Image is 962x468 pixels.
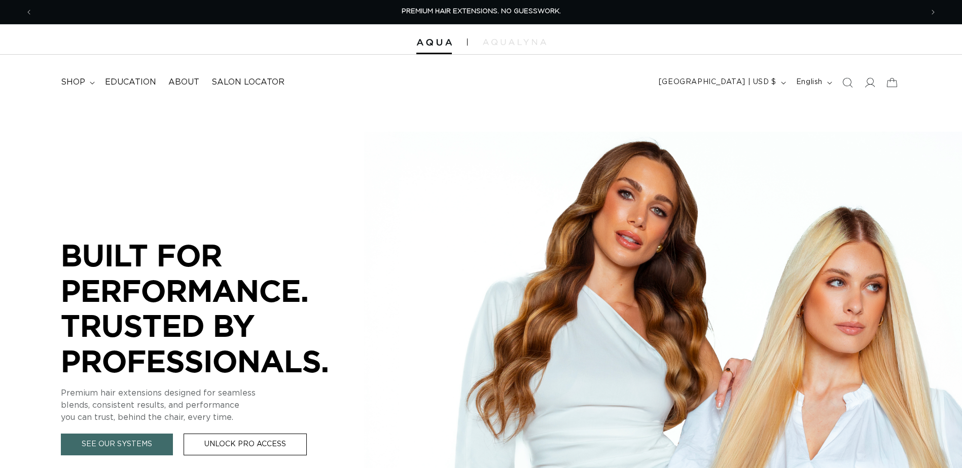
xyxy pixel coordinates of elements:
a: Unlock Pro Access [184,434,307,455]
span: PREMIUM HAIR EXTENSIONS. NO GUESSWORK. [402,8,561,15]
a: Education [99,71,162,94]
span: Education [105,77,156,88]
button: Previous announcement [18,3,40,22]
button: English [790,73,836,92]
p: BUILT FOR PERFORMANCE. TRUSTED BY PROFESSIONALS. [61,238,365,378]
span: shop [61,77,85,88]
p: Premium hair extensions designed for seamless blends, consistent results, and performance you can... [61,387,365,423]
img: aqualyna.com [483,39,546,45]
summary: Search [836,71,859,94]
img: Aqua Hair Extensions [416,39,452,46]
button: Next announcement [922,3,944,22]
a: Salon Locator [205,71,291,94]
span: English [796,77,823,88]
button: [GEOGRAPHIC_DATA] | USD $ [653,73,790,92]
summary: shop [55,71,99,94]
span: Salon Locator [211,77,284,88]
span: About [168,77,199,88]
a: See Our Systems [61,434,173,455]
a: About [162,71,205,94]
span: [GEOGRAPHIC_DATA] | USD $ [659,77,776,88]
